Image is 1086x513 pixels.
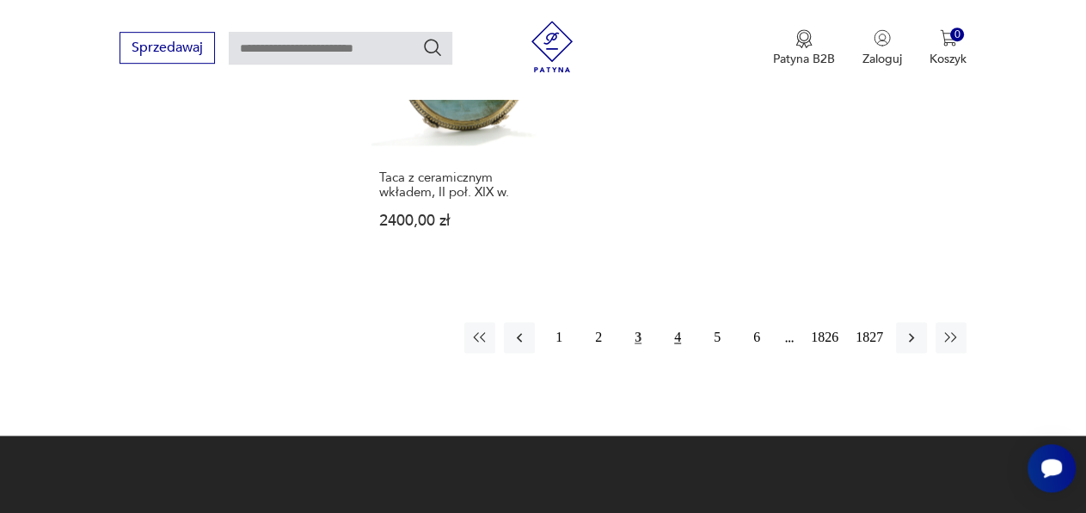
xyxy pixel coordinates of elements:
[543,322,574,353] button: 1
[422,37,443,58] button: Szukaj
[940,29,957,46] img: Ikona koszyka
[795,29,813,48] img: Ikona medalu
[120,32,215,64] button: Sprzedawaj
[741,322,772,353] button: 6
[874,29,891,46] img: Ikonka użytkownika
[851,322,887,353] button: 1827
[862,29,902,67] button: Zaloguj
[623,322,653,353] button: 3
[662,322,693,353] button: 4
[807,322,843,353] button: 1826
[583,322,614,353] button: 2
[1028,444,1076,492] iframe: Smartsupp widget button
[930,51,966,67] p: Koszyk
[862,51,902,67] p: Zaloguj
[773,51,835,67] p: Patyna B2B
[773,29,835,67] button: Patyna B2B
[930,29,966,67] button: 0Koszyk
[702,322,733,353] button: 5
[120,43,215,55] a: Sprzedawaj
[773,29,835,67] a: Ikona medaluPatyna B2B
[950,28,965,42] div: 0
[379,170,550,200] h3: Taca z ceramicznym wkładem, II poł. XIX w.
[379,213,550,228] p: 2400,00 zł
[526,21,578,72] img: Patyna - sklep z meblami i dekoracjami vintage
